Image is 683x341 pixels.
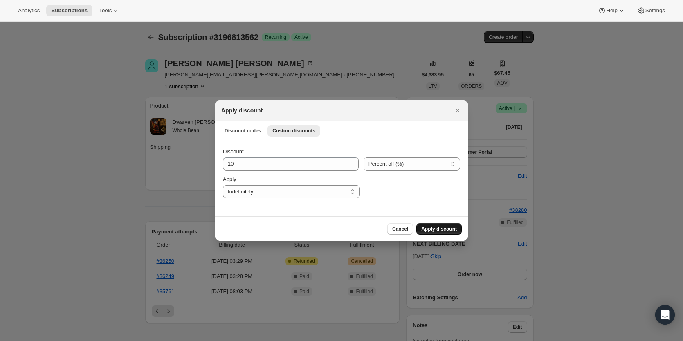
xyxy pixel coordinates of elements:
[421,226,457,232] span: Apply discount
[94,5,125,16] button: Tools
[593,5,630,16] button: Help
[452,105,463,116] button: Close
[51,7,88,14] span: Subscriptions
[215,139,468,216] div: Custom discounts
[221,106,263,114] h2: Apply discount
[387,223,413,235] button: Cancel
[392,226,408,232] span: Cancel
[655,305,675,325] div: Open Intercom Messenger
[272,128,315,134] span: Custom discounts
[13,5,45,16] button: Analytics
[223,176,236,182] span: Apply
[416,223,462,235] button: Apply discount
[225,128,261,134] span: Discount codes
[632,5,670,16] button: Settings
[223,148,244,155] span: Discount
[220,125,266,137] button: Discount codes
[99,7,112,14] span: Tools
[18,7,40,14] span: Analytics
[606,7,617,14] span: Help
[267,125,320,137] button: Custom discounts
[645,7,665,14] span: Settings
[46,5,92,16] button: Subscriptions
